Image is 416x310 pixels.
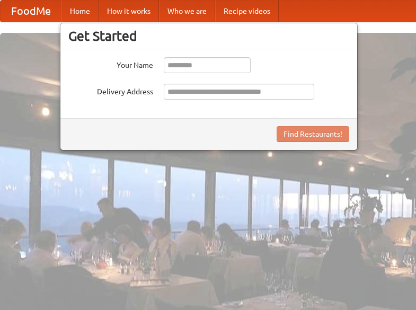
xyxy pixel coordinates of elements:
[215,1,279,22] a: Recipe videos
[159,1,215,22] a: Who we are
[277,126,349,142] button: Find Restaurants!
[68,57,153,70] label: Your Name
[61,1,99,22] a: Home
[1,1,61,22] a: FoodMe
[99,1,159,22] a: How it works
[68,84,153,97] label: Delivery Address
[68,28,349,44] h3: Get Started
